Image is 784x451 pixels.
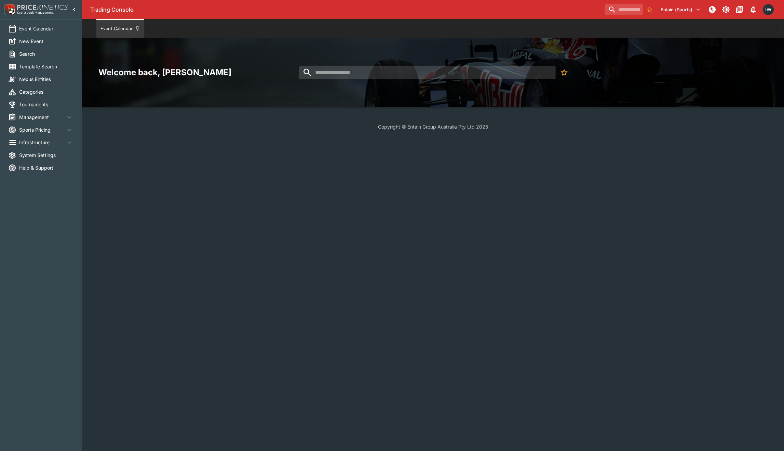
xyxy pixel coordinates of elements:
button: Toggle light/dark mode [720,3,732,16]
img: PriceKinetics Logo [2,3,16,16]
h2: Welcome back, [PERSON_NAME] [98,67,319,78]
span: Event Calendar [19,25,73,32]
div: Trading Console [90,6,603,13]
span: Template Search [19,63,73,70]
span: Management [19,114,65,121]
button: No Bookmarks [644,4,655,15]
button: Documentation [733,3,746,16]
img: PriceKinetics [17,5,68,10]
img: Sportsbook Management [17,11,54,14]
input: search [605,4,643,15]
button: Ian Wright [761,2,776,17]
span: Categories [19,88,73,95]
span: Help & Support [19,164,73,171]
input: search [299,66,555,79]
button: NOT Connected to PK [706,3,718,16]
span: System Settings [19,151,73,159]
span: Infrastructure [19,139,65,146]
span: Sports Pricing [19,126,65,133]
span: Tournaments [19,101,73,108]
div: Ian Wright [763,4,774,15]
button: No Bookmarks [557,66,571,79]
button: Event Calendar [96,19,144,38]
span: Search [19,50,73,57]
button: Select Tenant [657,4,705,15]
p: Copyright © Entain Group Australia Pty Ltd 2025 [82,123,784,130]
button: Notifications [747,3,759,16]
span: New Event [19,38,73,45]
span: Nexus Entities [19,76,73,83]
